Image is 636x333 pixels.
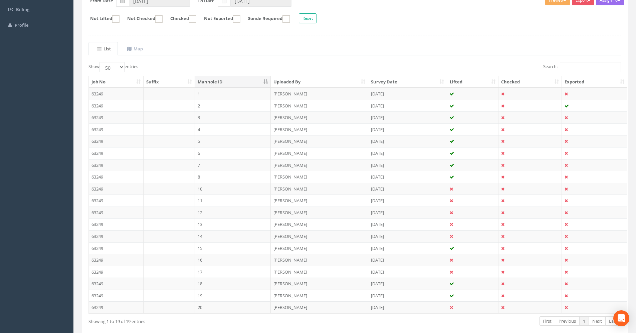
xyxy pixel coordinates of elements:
[83,15,120,23] label: Not Lifted
[89,88,144,100] td: 63249
[555,316,580,326] a: Previous
[195,135,271,147] td: 5
[119,42,150,56] a: Map
[271,100,368,112] td: [PERSON_NAME]
[89,183,144,195] td: 63249
[15,22,28,28] span: Profile
[195,207,271,219] td: 12
[368,123,447,135] td: [DATE]
[271,290,368,302] td: [PERSON_NAME]
[271,195,368,207] td: [PERSON_NAME]
[368,100,447,112] td: [DATE]
[271,242,368,254] td: [PERSON_NAME]
[89,301,144,313] td: 63249
[89,135,144,147] td: 63249
[89,111,144,123] td: 63249
[271,147,368,159] td: [PERSON_NAME]
[368,254,447,266] td: [DATE]
[271,266,368,278] td: [PERSON_NAME]
[368,278,447,290] td: [DATE]
[89,230,144,242] td: 63249
[89,123,144,135] td: 63249
[368,76,447,88] th: Survey Date: activate to sort column ascending
[195,147,271,159] td: 6
[195,266,271,278] td: 17
[271,301,368,313] td: [PERSON_NAME]
[368,207,447,219] td: [DATE]
[195,242,271,254] td: 15
[562,76,627,88] th: Exported: activate to sort column ascending
[560,62,621,72] input: Search:
[89,242,144,254] td: 63249
[89,254,144,266] td: 63249
[271,278,368,290] td: [PERSON_NAME]
[368,171,447,183] td: [DATE]
[271,123,368,135] td: [PERSON_NAME]
[613,310,629,326] div: Open Intercom Messenger
[543,62,621,72] label: Search:
[88,316,304,325] div: Showing 1 to 19 of 19 entries
[271,207,368,219] td: [PERSON_NAME]
[195,171,271,183] td: 8
[271,88,368,100] td: [PERSON_NAME]
[368,159,447,171] td: [DATE]
[144,76,195,88] th: Suffix: activate to sort column ascending
[241,15,290,23] label: Sonde Required
[299,13,316,23] button: Reset
[271,76,368,88] th: Uploaded By: activate to sort column ascending
[368,230,447,242] td: [DATE]
[498,76,562,88] th: Checked: activate to sort column ascending
[195,254,271,266] td: 16
[195,123,271,135] td: 4
[197,15,240,23] label: Not Exported
[99,62,125,72] select: Showentries
[89,290,144,302] td: 63249
[539,316,555,326] a: First
[195,290,271,302] td: 19
[89,171,144,183] td: 63249
[271,159,368,171] td: [PERSON_NAME]
[121,15,163,23] label: Not Checked
[195,278,271,290] td: 18
[271,218,368,230] td: [PERSON_NAME]
[447,76,499,88] th: Lifted: activate to sort column ascending
[89,159,144,171] td: 63249
[271,254,368,266] td: [PERSON_NAME]
[368,218,447,230] td: [DATE]
[368,301,447,313] td: [DATE]
[89,147,144,159] td: 63249
[605,316,621,326] a: Last
[579,316,589,326] a: 1
[589,316,606,326] a: Next
[271,135,368,147] td: [PERSON_NAME]
[195,301,271,313] td: 20
[89,278,144,290] td: 63249
[88,42,118,56] a: List
[368,147,447,159] td: [DATE]
[195,218,271,230] td: 13
[89,207,144,219] td: 63249
[88,62,138,72] label: Show entries
[195,195,271,207] td: 11
[368,183,447,195] td: [DATE]
[271,230,368,242] td: [PERSON_NAME]
[368,242,447,254] td: [DATE]
[368,88,447,100] td: [DATE]
[368,266,447,278] td: [DATE]
[195,100,271,112] td: 2
[89,266,144,278] td: 63249
[271,183,368,195] td: [PERSON_NAME]
[368,290,447,302] td: [DATE]
[368,135,447,147] td: [DATE]
[89,100,144,112] td: 63249
[195,159,271,171] td: 7
[164,15,196,23] label: Checked
[89,218,144,230] td: 63249
[368,195,447,207] td: [DATE]
[271,111,368,123] td: [PERSON_NAME]
[195,183,271,195] td: 10
[195,111,271,123] td: 3
[89,76,144,88] th: Job No: activate to sort column ascending
[271,171,368,183] td: [PERSON_NAME]
[89,195,144,207] td: 63249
